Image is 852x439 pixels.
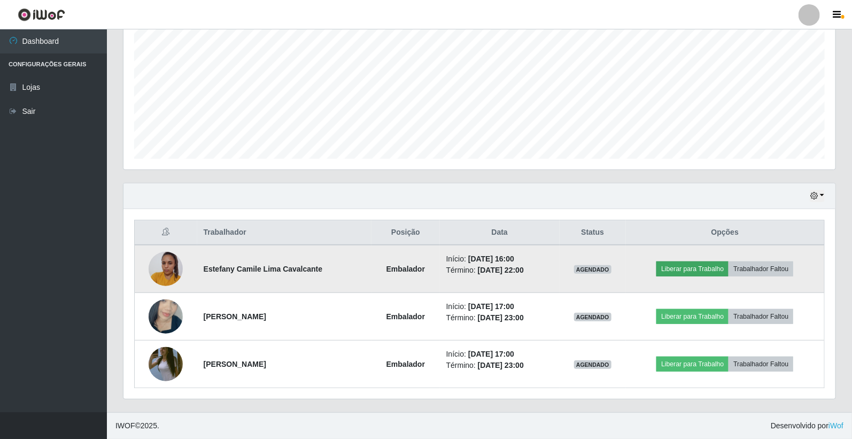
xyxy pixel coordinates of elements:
[446,301,553,312] li: Início:
[446,360,553,371] li: Término:
[574,313,611,321] span: AGENDADO
[446,253,553,265] li: Início:
[371,220,440,245] th: Posição
[18,8,65,21] img: CoreUI Logo
[204,312,266,321] strong: [PERSON_NAME]
[149,246,183,291] img: 1746665435816.jpeg
[115,420,159,432] span: © 2025 .
[574,265,611,274] span: AGENDADO
[626,220,825,245] th: Opções
[204,360,266,368] strong: [PERSON_NAME]
[478,313,524,322] time: [DATE] 23:00
[386,360,425,368] strong: Embalador
[468,350,514,358] time: [DATE] 17:00
[386,265,425,273] strong: Embalador
[149,334,183,395] img: 1745685770653.jpeg
[446,312,553,324] li: Término:
[197,220,371,245] th: Trabalhador
[446,265,553,276] li: Término:
[468,302,514,311] time: [DATE] 17:00
[446,349,553,360] li: Início:
[729,261,793,276] button: Trabalhador Faltou
[729,309,793,324] button: Trabalhador Faltou
[115,421,135,430] span: IWOF
[729,357,793,372] button: Trabalhador Faltou
[440,220,560,245] th: Data
[386,312,425,321] strong: Embalador
[560,220,626,245] th: Status
[656,309,729,324] button: Liberar para Trabalho
[656,261,729,276] button: Liberar para Trabalho
[468,255,514,263] time: [DATE] 16:00
[478,266,524,274] time: [DATE] 22:00
[478,361,524,369] time: [DATE] 23:00
[204,265,323,273] strong: Estefany Camile Lima Cavalcante
[574,360,611,369] span: AGENDADO
[771,420,843,432] span: Desenvolvido por
[656,357,729,372] button: Liberar para Trabalho
[828,421,843,430] a: iWof
[149,286,183,347] img: 1751387088285.jpeg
